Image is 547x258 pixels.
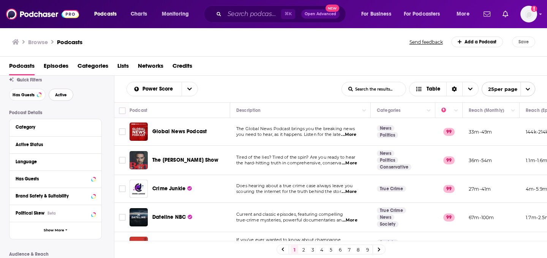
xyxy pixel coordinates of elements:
[77,60,108,75] a: Categories
[500,8,511,21] a: Show notifications dropdown
[44,60,68,75] span: Episodes
[130,208,148,226] a: Dateline NBC
[236,160,341,166] span: the hard-hitting truth in comprehensive, conserva
[211,5,353,23] div: Search podcasts, credits, & more...
[130,151,148,169] img: The Ben Shapiro Show
[404,9,440,19] span: For Podcasters
[130,237,148,255] a: Stuff You Should Know
[327,245,335,254] a: 5
[377,150,394,156] a: News
[512,37,535,47] button: Save
[399,8,451,20] button: open menu
[16,193,89,199] div: Brand Safety & Suitability
[16,191,95,201] button: Brand Safety & Suitability
[152,128,207,135] span: Global News Podcast
[318,245,326,254] a: 4
[138,60,163,75] span: Networks
[364,245,371,254] a: 9
[6,7,79,21] img: Podchaser - Follow, Share and Rate Podcasts
[482,82,535,96] button: open menu
[119,214,126,221] span: Toggle select row
[377,221,398,227] a: Society
[16,210,44,216] span: Political Skew
[127,86,182,92] button: open menu
[377,157,398,163] a: Politics
[152,214,186,220] span: Dateline NBC
[377,239,398,245] a: Society
[152,213,192,221] a: Dateline NBC
[55,93,67,97] span: Active
[9,110,102,115] p: Podcast Details
[152,185,192,193] a: Crime Junkie
[409,82,479,96] h2: Choose View
[281,9,295,19] span: ⌘ K
[57,38,82,46] a: Podcasts
[16,176,89,182] div: Has Guests
[377,164,411,170] a: Conservative
[131,9,147,19] span: Charts
[407,39,445,45] button: Send feedback
[446,82,462,96] div: Sort Direction
[342,217,357,223] span: ...More
[16,140,95,149] button: Active Status
[309,245,316,254] a: 3
[356,8,401,20] button: open menu
[520,6,537,22] img: User Profile
[341,189,357,195] span: ...More
[469,106,504,115] div: Reach (Monthly)
[236,189,341,194] span: scouring the internet for the truth behind the stor
[16,142,90,147] div: Active Status
[451,8,479,20] button: open menu
[424,106,433,115] button: Column Actions
[13,93,35,97] span: Has Guests
[142,86,175,92] span: Power Score
[9,252,102,257] p: Audience & Reach
[16,157,95,166] button: Language
[9,60,35,75] a: Podcasts
[377,106,400,115] div: Categories
[162,9,189,19] span: Monitoring
[457,9,470,19] span: More
[531,6,537,12] svg: Add a profile image
[377,214,394,220] a: News
[469,186,491,192] p: 27m-41m
[94,9,117,19] span: Podcasts
[469,129,492,135] p: 33m-49m
[172,60,192,75] a: Credits
[469,214,494,221] p: 67m-100m
[236,106,261,115] div: Description
[182,82,198,96] button: open menu
[119,185,126,192] span: Toggle select row
[377,125,394,131] a: News
[236,126,355,131] span: The Global News Podcast brings you the breaking news
[16,159,90,164] div: Language
[520,6,537,22] button: Show profile menu
[481,8,493,21] a: Show notifications dropdown
[47,211,56,216] div: Beta
[17,77,42,83] span: Quick Filters
[157,8,199,20] button: open menu
[345,245,353,254] a: 7
[377,207,406,213] a: True Crime
[443,156,455,164] p: 99
[44,228,64,233] span: Show More
[117,60,129,75] a: Lists
[305,12,336,16] span: Open Advanced
[130,123,148,141] a: Global News Podcast
[443,128,455,135] p: 99
[16,208,95,218] button: Political SkewBeta
[326,5,339,12] span: New
[427,86,440,92] span: Table
[236,183,353,188] span: Does hearing about a true crime case always leave you
[130,180,148,198] img: Crime Junkie
[443,213,455,221] p: 99
[336,245,344,254] a: 6
[9,89,46,101] button: Has Guests
[152,156,218,164] a: The [PERSON_NAME] Show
